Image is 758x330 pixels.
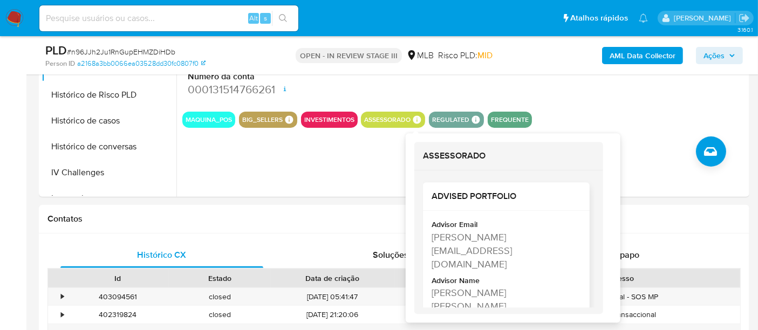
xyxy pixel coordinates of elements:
span: MID [477,49,493,61]
h2: ASSESSORADO [423,150,595,161]
div: 403094561 [67,288,169,306]
div: Advisor Email [432,220,579,231]
span: Atalhos rápidos [570,12,628,24]
div: Advisor Name [432,276,579,286]
div: willian.ipereira@mercadopago.com.br [432,230,579,271]
h1: Contatos [47,214,741,224]
div: 402319824 [67,306,169,324]
div: Id [74,273,161,284]
b: PLD [45,42,67,59]
a: a2168a3bb0066ea03528dd30fc0807f0 [77,59,206,68]
button: Ações [696,47,743,64]
div: closed [169,288,271,306]
button: Insurtech [42,185,176,211]
span: Risco PLD: [438,50,493,61]
button: IV Challenges [42,160,176,185]
button: Histórico de conversas [42,134,176,160]
input: Pesquise usuários ou casos... [39,11,298,25]
span: Ações [704,47,725,64]
dd: 000131514766261 [188,82,318,97]
div: Estado [176,273,263,284]
a: Notificações [639,13,648,23]
a: Sair [739,12,750,24]
div: Data de criação [278,273,387,284]
div: [DATE] 21:20:06 [271,306,394,324]
div: Willian Rafael Pereira Cezario [432,286,579,313]
div: • [61,310,64,320]
p: alexandra.macedo@mercadolivre.com [674,13,735,23]
div: • [61,292,64,302]
div: closed [169,306,271,324]
p: OPEN - IN REVIEW STAGE III [296,48,402,63]
dt: Número da conta [188,71,318,82]
div: ML_PORTAL [394,306,496,324]
span: s [264,13,267,23]
span: Soluções [373,249,408,261]
button: Histórico de casos [42,108,176,134]
button: search-icon [272,11,294,26]
span: Histórico CX [138,249,187,261]
span: Alt [249,13,258,23]
div: [DATE] 05:41:47 [271,288,394,306]
button: AML Data Collector [602,47,683,64]
span: 3.160.1 [737,25,753,34]
div: MP_PORTAL [394,288,496,306]
h2: ADVISED PORTFOLIO [432,191,581,202]
b: AML Data Collector [610,47,675,64]
div: MLB [406,50,434,61]
button: Histórico de Risco PLD [42,82,176,108]
span: # n96JJh2Ju1RnGupEHMZDiHDb [67,46,175,57]
b: Person ID [45,59,75,68]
